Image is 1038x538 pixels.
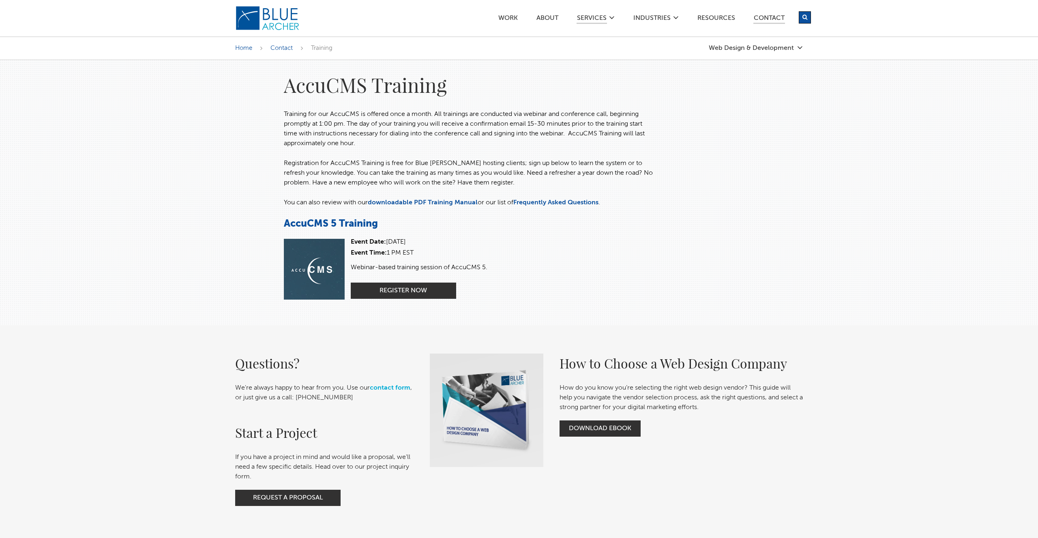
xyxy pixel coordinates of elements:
[560,420,641,437] a: Download Ebook
[498,15,518,24] a: Work
[235,383,414,403] p: We're always happy to hear from you. Use our , or just give us a call: [PHONE_NUMBER]
[284,239,345,300] img: cms%2D5.png
[235,423,414,442] h2: Start a Project
[351,250,387,256] strong: Event Time:
[235,490,341,506] a: Request a Proposal
[351,250,487,256] div: 1 PM EST
[235,354,414,373] h2: Questions?
[577,15,607,24] a: SERVICES
[368,199,478,206] a: downloadable PDF Training Manual
[351,283,456,299] a: Register Now
[235,452,414,482] p: If you have a project in mind and would like a proposal, we'll need a few specific details. Head ...
[709,45,803,51] a: Web Design & Development
[430,354,543,467] img: How to Choose a Web Design Company
[235,45,252,51] a: Home
[633,15,671,24] a: Industries
[270,45,293,51] a: Contact
[284,218,657,231] h3: AccuCMS 5 Training
[370,385,410,391] a: contact form
[284,159,657,188] p: Registration for AccuCMS Training is free for Blue [PERSON_NAME] hosting clients; sign up below t...
[351,263,487,272] p: Webinar-based training session of AccuCMS 5.
[284,109,657,148] p: Training for our AccuCMS is offered once a month. All trainings are conducted via webinar and con...
[351,239,487,245] div: [DATE]
[560,383,803,412] p: How do you know you’re selecting the right web design vendor? This guide will help you navigate t...
[536,15,559,24] a: ABOUT
[351,239,386,245] strong: Event Date:
[753,15,785,24] a: Contact
[235,6,300,31] img: Blue Archer Logo
[311,45,332,51] span: Training
[697,15,736,24] a: Resources
[284,72,657,97] h1: AccuCMS Training
[513,199,598,206] a: Frequently Asked Questions
[560,354,803,373] h2: How to Choose a Web Design Company
[284,198,657,208] p: You can also review with our or our list of .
